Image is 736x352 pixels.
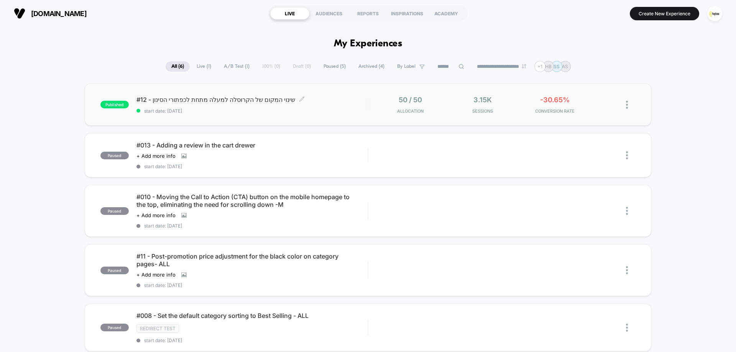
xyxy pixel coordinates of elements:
[562,64,568,69] p: AS
[427,7,466,20] div: ACADEMY
[191,61,217,72] span: Live ( 1 )
[353,61,390,72] span: Archived ( 4 )
[309,7,348,20] div: AUDIENCES
[397,64,416,69] span: By Label
[318,61,352,72] span: Paused ( 5 )
[397,108,424,114] span: Allocation
[100,101,129,108] span: published
[100,267,129,274] span: paused
[626,101,628,109] img: close
[348,7,388,20] div: REPORTS
[31,10,87,18] span: [DOMAIN_NAME]
[136,223,368,229] span: start date: [DATE]
[626,151,628,159] img: close
[630,7,699,20] button: Create New Experience
[626,266,628,274] img: close
[136,212,176,218] span: + Add more info
[14,8,25,19] img: Visually logo
[136,282,368,288] span: start date: [DATE]
[136,337,368,343] span: start date: [DATE]
[136,153,176,159] span: + Add more info
[136,164,368,169] span: start date: [DATE]
[136,312,368,319] span: #008 - Set the default category sorting to Best Selling - ALL
[136,108,368,114] span: start date: [DATE]
[270,7,309,20] div: LIVE
[100,207,129,215] span: paused
[11,7,89,20] button: [DOMAIN_NAME]
[218,61,255,72] span: A/B Test ( 1 )
[554,64,560,69] p: SS
[334,38,402,49] h1: My Experiences
[473,96,492,104] span: 3.15k
[545,64,552,69] p: HB
[166,61,190,72] span: All ( 6 )
[705,6,724,21] button: ppic
[521,108,589,114] span: CONVERSION RATE
[136,193,368,208] span: #010 - Moving the Call to Action (CTA) button on the mobile homepage to the top, eliminating the ...
[136,96,368,103] span: #12 - שינוי המקום של הקרוסלה למעלה מתחת לכפתורי הסינון
[626,324,628,332] img: close
[522,64,526,69] img: end
[399,96,422,104] span: 50 / 50
[136,252,368,268] span: #11 - Post-promotion price adjustment for the black color on category pages- ALL
[100,152,129,159] span: paused
[136,141,368,149] span: #013 - Adding a review in the cart drewer
[449,108,517,114] span: Sessions
[136,324,179,333] span: Redirect Test
[540,96,570,104] span: -30.65%
[534,61,545,72] div: + 1
[136,272,176,278] span: + Add more info
[626,207,628,215] img: close
[388,7,427,20] div: INSPIRATIONS
[707,6,722,21] img: ppic
[100,324,129,331] span: paused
